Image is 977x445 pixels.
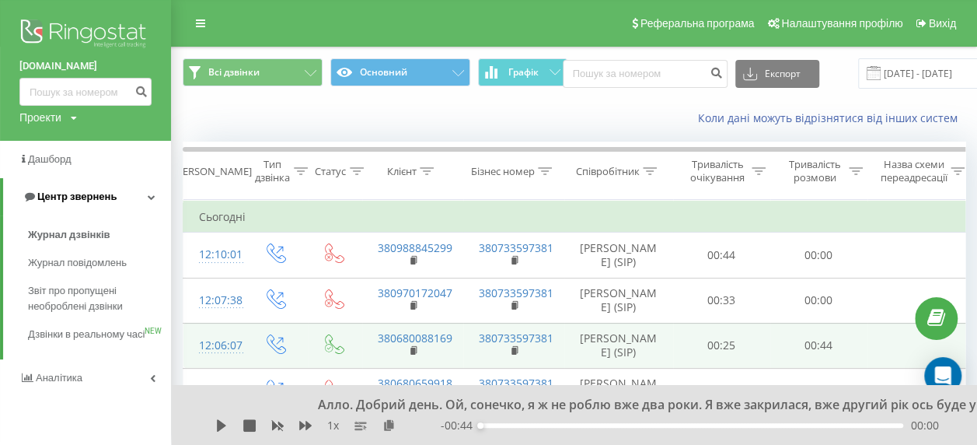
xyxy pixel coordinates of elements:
button: Всі дзвінки [183,58,323,86]
a: 380680088169 [378,331,452,345]
a: Журнал дзвінків [28,221,171,249]
td: 00:33 [673,278,770,323]
img: Ringostat logo [19,16,152,54]
span: Графік [508,67,539,78]
span: Аналiтика [36,372,82,384]
div: Назва схеми переадресації [880,158,947,184]
div: 12:10:01 [199,240,230,270]
span: Всі дзвінки [208,66,260,79]
span: Журнал дзвінків [28,227,110,243]
div: Бізнес номер [470,165,534,178]
a: [DOMAIN_NAME] [19,58,152,74]
span: Журнал повідомлень [28,255,127,271]
button: Основний [330,58,470,86]
input: Пошук за номером [563,60,728,88]
button: Графік [478,58,567,86]
td: [PERSON_NAME] (SIP) [564,278,673,323]
div: 12:07:38 [199,286,230,316]
td: 00:44 [770,323,867,368]
a: Звіт про пропущені необроблені дзвінки [28,277,171,321]
td: 00:36 [673,368,770,413]
span: 00:00 [911,418,939,433]
a: Дзвінки в реальному часіNEW [28,321,171,349]
a: 380733597381 [479,286,553,300]
span: Реферальна програма [640,17,755,30]
a: Журнал повідомлень [28,249,171,277]
span: Вихід [929,17,956,30]
div: Тривалість розмови [783,158,845,184]
a: 380733597381 [479,376,553,391]
td: [PERSON_NAME] (SIP) [564,233,673,278]
div: 12:04:58 [199,376,230,406]
a: Центр звернень [3,178,171,215]
a: 380970172047 [378,286,452,300]
div: [PERSON_NAME] [173,165,252,178]
td: 00:25 [673,323,770,368]
td: [PERSON_NAME] (SIP) [564,323,673,368]
span: Дашборд [28,153,72,165]
a: 380680659918 [378,376,452,391]
td: 00:44 [673,233,770,278]
div: Тип дзвінка [255,158,290,184]
span: 1 x [327,418,339,433]
span: Налаштування профілю [781,17,902,30]
input: Пошук за номером [19,78,152,106]
a: 380733597381 [479,331,553,345]
span: Центр звернень [37,191,117,202]
div: Співробітник [575,165,639,178]
span: - 00:44 [441,418,480,433]
td: 00:00 [770,278,867,323]
a: Коли дані можуть відрізнятися вiд інших систем [698,110,965,125]
div: Open Intercom Messenger [924,357,961,394]
div: Статус [315,165,346,178]
div: Проекти [19,110,61,125]
div: 12:06:07 [199,331,230,361]
div: Клієнт [386,165,416,178]
td: 00:00 [770,233,867,278]
div: Тривалість очікування [686,158,748,184]
span: Звіт про пропущені необроблені дзвінки [28,283,163,314]
div: Accessibility label [477,422,483,429]
td: 00:00 [770,368,867,413]
button: Експорт [735,60,819,88]
td: [PERSON_NAME] (SIP) [564,368,673,413]
a: 380988845299 [378,240,452,255]
a: 380733597381 [479,240,553,255]
span: Дзвінки в реальному часі [28,327,145,342]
